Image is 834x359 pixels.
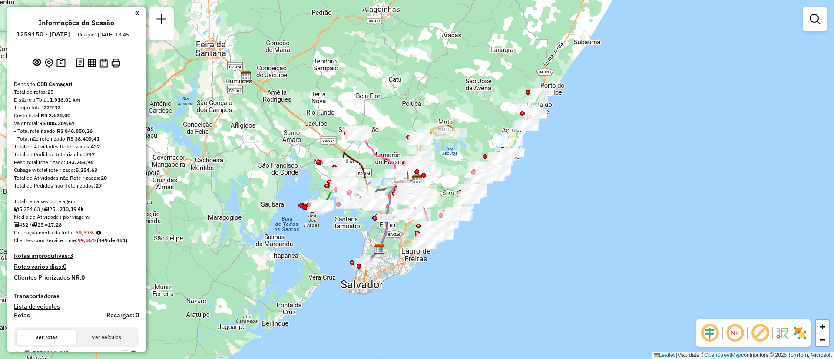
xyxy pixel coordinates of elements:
strong: 25 [47,89,53,95]
span: | [676,352,677,358]
div: Atividade não roteirizada - MARCIA CONCEICAO NUN [424,229,445,237]
i: Total de rotas [32,222,37,227]
div: Atividade não roteirizada - JESSICA SANTANA OLIV [432,222,454,231]
strong: 20 [101,175,107,181]
div: Atividade não roteirizada - JORGE CARVALHO RIBE [437,209,459,217]
strong: R$ 2.628,00 [41,112,70,119]
h4: Informações da Sessão [39,19,114,27]
em: Rota exportada [130,350,136,355]
div: Distância Total: [14,96,139,104]
button: Imprimir Rotas [109,57,122,69]
div: Custo total: [14,112,139,119]
strong: 143.263,96 [66,159,93,165]
h4: Recargas: 0 [106,312,139,319]
a: Zoom out [816,333,829,346]
strong: (449 de 451) [97,237,127,244]
span: Ocultar NR [725,323,745,343]
h4: Rotas improdutivas: [14,252,139,260]
div: Criação: [DATE] 18:45 [74,31,132,39]
div: - Total não roteirizado: [14,135,139,143]
strong: 0 [63,263,66,270]
strong: 210,19 [60,206,76,212]
span: Clientes com Service Time: [14,237,78,244]
button: Ver rotas [17,330,76,345]
div: Atividade não roteirizada - JESOEL BISPO [338,163,359,171]
button: Visualizar relatório de Roteirização [86,57,98,69]
strong: 747 [86,151,95,158]
div: Depósito: [14,80,139,88]
i: Cubagem total roteirizado [14,207,19,212]
span: + [820,321,825,332]
a: Rotas [14,312,30,319]
strong: 3 [69,252,73,260]
strong: 432 [91,143,100,150]
div: Atividade não roteirizada - COSME OLIVEIRA NUNES [438,211,460,220]
strong: 59,57% [76,229,95,236]
strong: R$ 846.850,26 [57,128,93,134]
button: Logs desbloquear sessão [74,56,86,70]
div: Atividade não roteirizada - JOSE LUIZ DO ROSARIO [337,164,358,173]
div: Atividade não roteirizada - WS BEBIDAS [377,214,399,222]
a: Zoom in [816,320,829,333]
button: Visualizar Romaneio [98,57,109,69]
div: Total de rotas: [14,88,139,96]
h4: Lista de veículos [14,303,139,310]
span: Exibir rótulo [750,323,771,343]
div: 5.254,63 / 25 = [14,205,139,213]
div: Atividade não roteirizada - RAFAELLA DOS SANTOS [432,222,453,231]
div: Atividade não roteirizada - EDMUNDO CRUZ [420,228,442,237]
strong: 1.916,01 km [50,96,80,103]
img: AS - SALVADOR [374,244,385,255]
h4: Rotas vários dias: [14,263,139,270]
a: Nova sessão e pesquisa [153,10,170,30]
strong: 220:32 [43,104,60,111]
div: Total de Atividades Roteirizadas: [14,143,139,151]
div: Valor total: [14,119,139,127]
h6: 1259150 - [DATE] [16,30,70,38]
h4: Clientes Priorizados NR: [14,274,139,281]
strong: CDD Camaçari [37,81,72,87]
a: Leaflet [654,352,675,358]
h4: Transportadoras [14,293,139,300]
div: Atividade não roteirizada - MIX VARI [421,221,443,230]
button: Ver veículos [76,330,136,345]
div: 432 / 25 = [14,221,139,229]
i: Total de Atividades [14,222,19,227]
a: OpenStreetMap [705,352,741,358]
div: - Total roteirizado: [14,127,139,135]
strong: 17,28 [48,221,62,228]
span: RBD0C14 [33,349,56,356]
img: Fluxo de ruas [775,326,789,340]
i: Total de rotas [43,207,49,212]
button: Painel de Sugestão [55,56,67,70]
strong: 99,56% [78,237,97,244]
div: Total de caixas por viagem: [14,198,139,205]
button: Exibir sessão original [31,56,43,70]
div: Atividade não roteirizada - VITALMIRO PAULO DA F [308,202,330,211]
strong: 5.254,63 [76,167,97,173]
div: Map data © contributors,© 2025 TomTom, Microsoft [652,352,834,359]
button: Centralizar mapa no depósito ou ponto de apoio [43,56,55,70]
div: Cubagem total roteirizado: [14,166,139,174]
img: CDD Feira de Santana [240,70,252,82]
em: Média calculada utilizando a maior ocupação (%Peso ou %Cubagem) de cada rota da sessão. Rotas cro... [96,230,101,235]
div: Total de Atividades não Roteirizadas: [14,174,139,182]
div: Atividade não roteirizada - SANDRA DE SOUZA RAMO [444,211,466,220]
div: Total de Pedidos Roteirizados: [14,151,139,158]
img: Exibir/Ocultar setores [793,326,807,340]
strong: 27 [96,182,102,189]
a: Clique aqui para minimizar o painel [135,8,139,18]
div: Atividade não roteirizada - VIRGINIA SALES FAGUNDES [352,192,374,201]
strong: 0 [81,273,85,281]
em: Opções [122,350,128,355]
span: − [820,334,825,345]
div: Atividade não roteirizada - CELIO REBOUCAS SANTA [332,167,354,176]
div: Peso total roteirizado: [14,158,139,166]
strong: R$ 885.259,67 [39,120,75,126]
div: Total de Pedidos não Roteirizados: [14,182,139,190]
i: Meta Caixas/viagem: 189,81 Diferença: 20,38 [78,207,83,212]
div: Atividade não roteirizada - 24.439.637 DEYSENICE [428,226,450,234]
strong: R$ 38.409,41 [67,135,99,142]
img: CDD Camaçari [411,174,423,185]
